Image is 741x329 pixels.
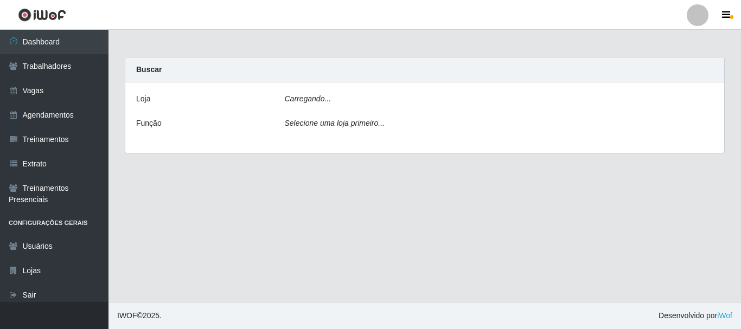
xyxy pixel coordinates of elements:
img: CoreUI Logo [18,8,66,22]
span: Desenvolvido por [659,310,732,321]
span: © 2025 . [117,310,162,321]
span: IWOF [117,311,137,320]
i: Carregando... [285,94,331,103]
label: Loja [136,93,150,105]
a: iWof [717,311,732,320]
label: Função [136,118,162,129]
i: Selecione uma loja primeiro... [285,119,385,127]
strong: Buscar [136,65,162,74]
